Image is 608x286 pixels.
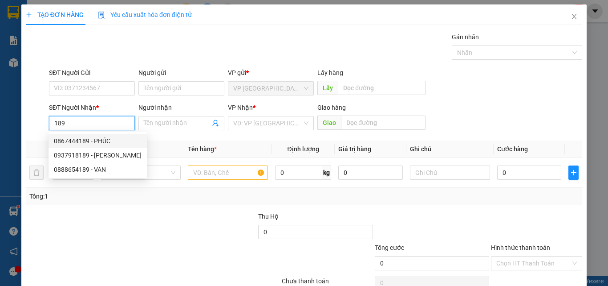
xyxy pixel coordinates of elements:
div: VP gửi [228,68,314,78]
div: 0867444189 - PHÚC [54,136,142,146]
b: [PERSON_NAME] [11,58,50,99]
span: VP Sài Gòn [233,82,308,95]
div: SĐT Người Nhận [49,103,135,112]
input: VD: Bàn, Ghế [188,166,268,180]
span: Định lượng [287,145,319,153]
div: Người nhận [138,103,224,112]
span: Giá trị hàng [338,145,371,153]
span: kg [322,166,331,180]
button: Close [562,4,587,29]
div: 0937918189 - ANH HUY [49,148,147,162]
img: logo.jpg [97,11,118,33]
span: plus [569,169,578,176]
label: Hình thức thanh toán [491,244,550,251]
span: user-add [212,120,219,127]
div: 0937918189 - [PERSON_NAME] [54,150,142,160]
span: Tên hàng [188,145,217,153]
div: 0867444189 - PHÚC [49,134,147,148]
input: 0 [338,166,402,180]
span: Tổng cước [375,244,404,251]
input: Dọc đường [341,116,426,130]
span: Yêu cầu xuất hóa đơn điện tử [98,11,192,18]
span: Lấy [317,81,338,95]
th: Ghi chú [406,141,494,158]
span: Lấy hàng [317,69,343,76]
div: SĐT Người Gửi [49,68,135,78]
div: 0888654189 - VAN [49,162,147,177]
div: Người gửi [138,68,224,78]
span: Thu Hộ [258,213,279,220]
label: Gán nhãn [452,33,479,41]
input: Dọc đường [338,81,426,95]
b: BIÊN NHẬN GỬI HÀNG HÓA [57,13,85,86]
span: close [571,13,578,20]
span: Giao [317,116,341,130]
span: VP Nhận [228,104,253,111]
span: plus [26,12,32,18]
li: (c) 2017 [75,42,122,54]
button: delete [29,166,44,180]
span: Cước hàng [497,145,528,153]
span: Giao hàng [317,104,346,111]
div: Tổng: 1 [29,191,235,201]
span: TẠO ĐƠN HÀNG [26,11,84,18]
img: icon [98,12,105,19]
button: plus [568,166,579,180]
div: 0888654189 - VAN [54,165,142,174]
input: Ghi Chú [410,166,490,180]
b: [DOMAIN_NAME] [75,34,122,41]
